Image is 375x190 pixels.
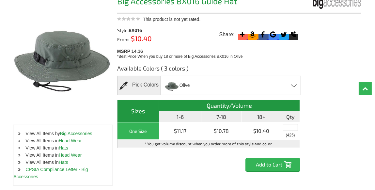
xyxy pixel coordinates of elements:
[13,144,112,151] li: View All Items in
[245,158,300,171] input: Add to Cart
[129,27,142,33] span: BX016
[59,152,82,158] a: Head Wear
[159,100,300,111] th: Quantity/Volume
[117,28,164,33] div: Style:
[201,111,242,122] th: 7-18
[219,31,235,38] span: Share:
[279,30,288,39] svg: Twitter
[119,127,158,135] div: One Size
[13,159,112,166] li: View All Items in
[117,64,300,76] h3: Available Colors ( 3 colors )
[180,80,190,91] span: Olive
[13,167,88,179] a: CPSIA Compliance Letter - Big Accessories
[129,34,152,42] span: $10.40
[13,137,112,144] li: View All Items in
[242,122,281,140] td: $10.40
[201,122,242,140] td: $10.78
[248,30,257,39] svg: Amazon
[59,138,82,143] a: Head Wear
[59,145,68,150] a: Hats
[117,17,140,21] img: This product is not yet rated.
[258,30,267,39] svg: Facebook
[59,160,68,165] a: Hats
[117,100,160,122] th: Sizes
[159,122,201,140] td: $11.17
[143,17,201,22] span: This product is not yet rated.
[13,130,112,137] li: View All Items by
[289,30,298,39] svg: Myspace
[159,111,201,122] th: 1-6
[286,133,295,137] span: Inventory
[165,77,179,94] img: Olive
[359,82,372,95] a: Top
[117,140,300,148] td: * You get volume discount when you order more of this style and color.
[269,30,277,39] svg: Google Bookmark
[281,111,300,122] th: Qty
[13,151,112,159] li: View All Items in
[117,36,164,42] div: From:
[117,76,161,95] div: Pick Colors
[242,111,281,122] th: 18+
[117,47,302,59] div: MSRP 14.16
[60,131,92,136] a: Big Accessories
[238,30,247,39] svg: More
[117,54,243,59] span: *Best Price When you buy 18 or more of Big Accessories BX016 in Olive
